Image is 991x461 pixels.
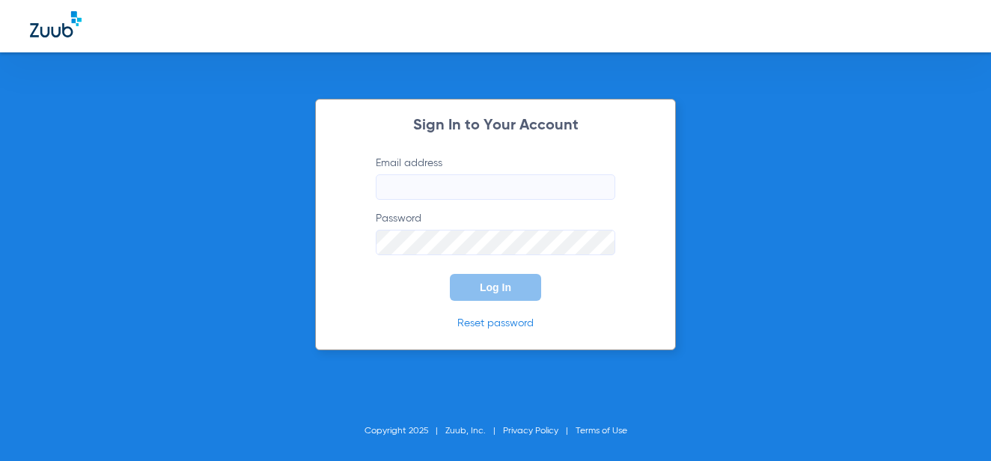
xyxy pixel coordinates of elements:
[353,118,638,133] h2: Sign In to Your Account
[480,281,511,293] span: Log In
[365,424,445,439] li: Copyright 2025
[376,174,615,200] input: Email address
[376,230,615,255] input: Password
[30,11,82,37] img: Zuub Logo
[457,318,534,329] a: Reset password
[445,424,503,439] li: Zuub, Inc.
[576,427,627,436] a: Terms of Use
[503,427,558,436] a: Privacy Policy
[376,211,615,255] label: Password
[376,156,615,200] label: Email address
[450,274,541,301] button: Log In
